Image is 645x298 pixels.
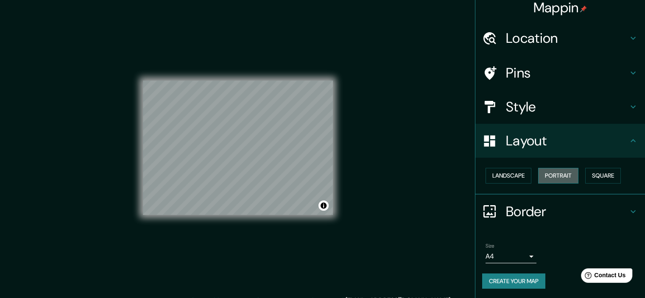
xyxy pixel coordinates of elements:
[506,64,628,81] h4: Pins
[570,265,636,289] iframe: Help widget launcher
[506,30,628,47] h4: Location
[143,81,333,215] canvas: Map
[585,168,621,184] button: Square
[475,21,645,55] div: Location
[482,273,545,289] button: Create your map
[475,195,645,228] div: Border
[580,6,587,12] img: pin-icon.png
[475,90,645,124] div: Style
[475,124,645,158] div: Layout
[486,168,531,184] button: Landscape
[506,203,628,220] h4: Border
[486,242,494,249] label: Size
[475,56,645,90] div: Pins
[506,98,628,115] h4: Style
[318,201,329,211] button: Toggle attribution
[486,250,536,263] div: A4
[538,168,578,184] button: Portrait
[506,132,628,149] h4: Layout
